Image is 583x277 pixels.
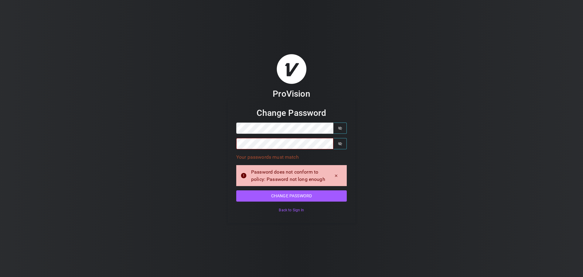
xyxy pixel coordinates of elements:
h3: Change Password [236,108,347,118]
p: Your passwords must match [236,154,347,161]
button: Dismiss alert [330,171,343,180]
button: Show password [333,123,347,134]
button: Back to Sign In [236,206,347,215]
button: Change Password [236,190,347,202]
h3: ProVision [273,88,310,99]
div: Password does not conform to policy: Password not long enough [251,168,326,183]
button: Show password [333,138,347,149]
